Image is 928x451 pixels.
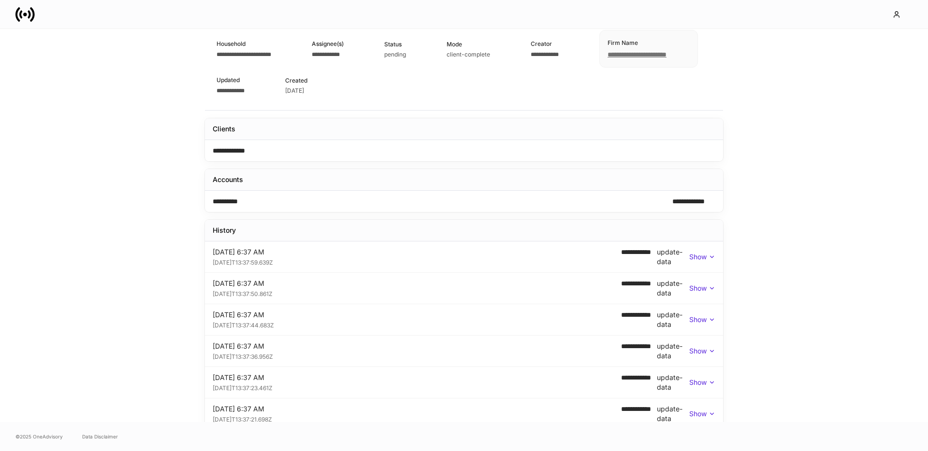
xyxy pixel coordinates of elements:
div: update-data [657,404,689,423]
div: [DATE] 6:37 AM [213,247,621,257]
div: Updated [217,75,245,85]
div: [DATE] 6:37 AM[DATE]T13:37:23.461Z**** **** **update-dataShow [205,367,723,398]
div: Created [285,76,307,85]
div: History [213,225,236,235]
div: [DATE] 6:37 AM[DATE]T13:37:44.683Z**** **** **update-dataShow [205,304,723,335]
div: [DATE] 6:37 AM [213,404,621,414]
p: Show [689,283,707,293]
div: [DATE] 6:37 AM [213,279,621,288]
a: Data Disclaimer [82,433,118,440]
div: [DATE]T13:37:36.956Z [213,351,621,361]
div: Firm Name [608,38,667,47]
div: [DATE]T13:37:23.461Z [213,382,621,392]
p: Show [689,378,707,387]
div: Clients [213,124,235,134]
div: Mode [447,40,490,49]
div: update-data [657,373,689,392]
span: © 2025 OneAdvisory [15,433,63,440]
p: Show [689,252,707,262]
div: [DATE] 6:37 AM[DATE]T13:37:36.956Z**** **** **update-dataShow [205,336,723,366]
div: [DATE]T13:37:21.698Z [213,414,621,423]
div: [DATE]T13:37:59.639Z [213,257,621,267]
div: [DATE] 6:37 AM[DATE]T13:37:50.861Z**** **** **update-dataShow [205,273,723,304]
div: [DATE] 6:37 AM[DATE]T13:37:59.639Z**** **** **update-dataShow [205,241,723,272]
div: Assignee(s) [312,39,344,48]
div: Status [384,40,406,49]
p: Show [689,346,707,356]
div: [DATE] 6:37 AM [213,310,621,320]
div: [DATE] [285,87,304,95]
div: update-data [657,247,689,267]
div: [DATE] 6:37 AM [213,341,621,351]
div: update-data [657,279,689,298]
div: update-data [657,310,689,329]
div: Household [217,39,271,48]
div: [DATE] 6:37 AM[DATE]T13:37:21.698Z**** **** **update-dataShow [205,398,723,429]
p: Show [689,315,707,324]
div: pending [384,51,406,58]
div: [DATE]T13:37:44.683Z [213,320,621,329]
div: [DATE]T13:37:50.861Z [213,288,621,298]
div: Accounts [213,175,243,184]
p: Show [689,409,707,419]
div: Creator [531,39,559,48]
div: update-data [657,341,689,361]
div: [DATE] 6:37 AM [213,373,621,382]
div: client-complete [447,51,490,58]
